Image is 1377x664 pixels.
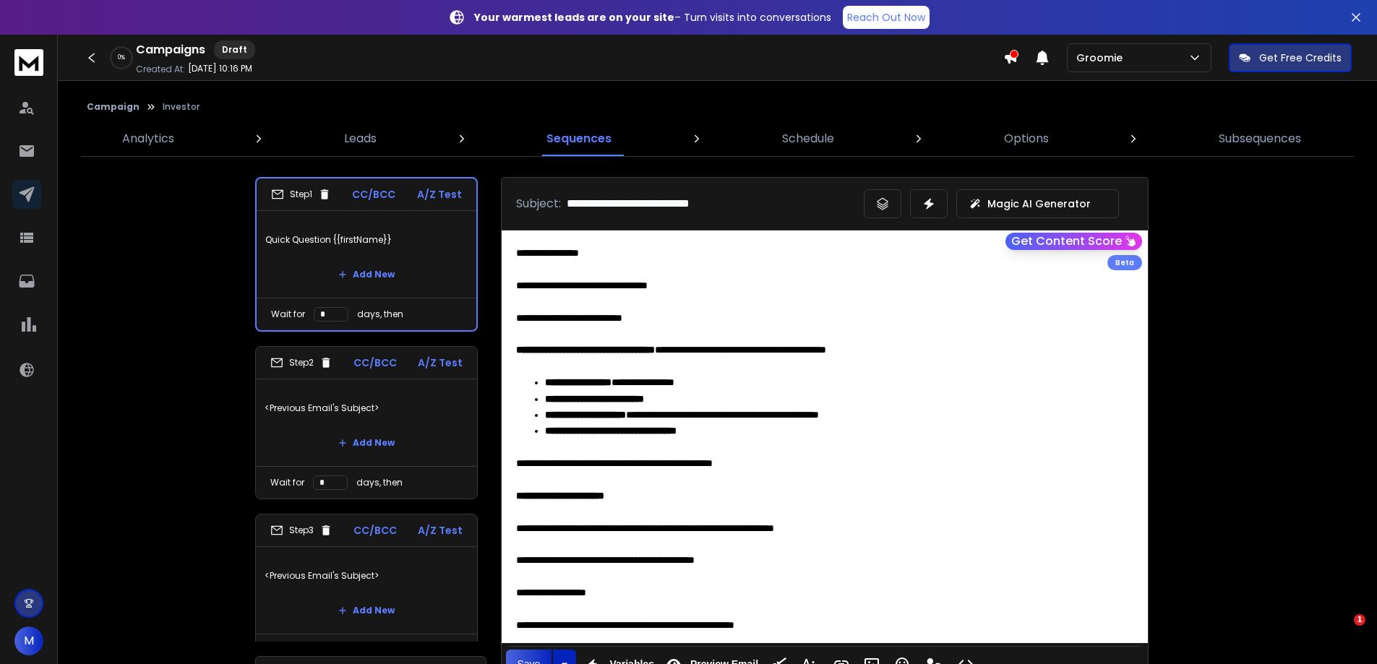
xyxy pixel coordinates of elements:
[122,130,174,147] p: Analytics
[1259,51,1342,65] p: Get Free Credits
[255,177,478,332] li: Step1CC/BCCA/Z TestQuick Question {{firstName}}Add NewWait fordays, then
[474,10,674,25] strong: Your warmest leads are on your site
[1354,614,1365,626] span: 1
[87,101,140,113] button: Campaign
[956,189,1119,218] button: Magic AI Generator
[843,6,930,29] a: Reach Out Now
[516,195,561,212] p: Subject:
[14,626,43,655] button: M
[538,121,620,156] a: Sequences
[773,121,843,156] a: Schedule
[1076,51,1128,65] p: Groomie
[163,101,200,113] p: Investor
[271,309,305,320] p: Wait for
[418,355,463,370] p: A/Z Test
[265,556,468,596] p: <Previous Email's Subject>
[327,428,406,457] button: Add New
[417,187,462,202] p: A/Z Test
[136,64,185,75] p: Created At:
[214,40,255,59] div: Draft
[265,388,468,428] p: <Previous Email's Subject>
[1005,233,1142,250] button: Get Content Score
[782,130,834,147] p: Schedule
[474,10,831,25] p: – Turn visits into conversations
[136,41,205,59] h1: Campaigns
[14,49,43,76] img: logo
[265,220,468,260] p: Quick Question {{firstName}}
[118,53,125,62] p: 0 %
[352,187,395,202] p: CC/BCC
[270,477,304,488] p: Wait for
[327,260,406,289] button: Add New
[113,121,183,156] a: Analytics
[1107,255,1142,270] div: Beta
[1324,614,1359,649] iframe: Intercom live chat
[353,355,397,370] p: CC/BCC
[188,63,252,74] p: [DATE] 10:16 PM
[418,523,463,538] p: A/Z Test
[1229,43,1352,72] button: Get Free Credits
[1219,130,1301,147] p: Subsequences
[546,130,612,147] p: Sequences
[335,121,385,156] a: Leads
[344,130,377,147] p: Leads
[270,524,333,537] div: Step 3
[271,188,331,201] div: Step 1
[987,197,1091,211] p: Magic AI Generator
[1004,130,1049,147] p: Options
[327,596,406,625] button: Add New
[356,477,403,488] p: days, then
[847,10,925,25] p: Reach Out Now
[255,346,478,499] li: Step2CC/BCCA/Z Test<Previous Email's Subject>Add NewWait fordays, then
[270,356,333,369] div: Step 2
[995,121,1058,156] a: Options
[353,523,397,538] p: CC/BCC
[357,309,403,320] p: days, then
[1210,121,1310,156] a: Subsequences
